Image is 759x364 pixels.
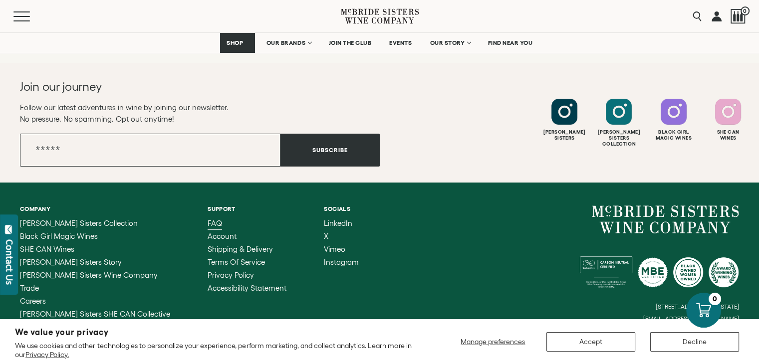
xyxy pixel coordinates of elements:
[656,303,739,310] small: [STREET_ADDRESS][US_STATE]
[208,245,273,253] span: Shipping & Delivery
[20,310,170,318] span: [PERSON_NAME] Sisters SHE CAN Collective
[702,129,754,141] div: She Can Wines
[329,39,372,46] span: JOIN THE CLUB
[324,245,345,253] span: Vimeo
[20,258,122,266] span: [PERSON_NAME] Sisters Story
[488,39,533,46] span: FIND NEAR YOU
[324,219,359,227] a: LinkedIn
[650,332,739,352] button: Decline
[227,39,244,46] span: SHOP
[324,232,359,240] a: X
[430,39,465,46] span: OUR STORY
[20,284,39,292] span: Trade
[20,245,170,253] a: SHE CAN Wines
[648,129,700,141] div: Black Girl Magic Wines
[13,11,49,21] button: Mobile Menu Trigger
[208,284,286,292] a: Accessibility Statement
[208,219,222,227] span: FAQ
[324,258,359,266] a: Instagram
[20,258,170,266] a: McBride Sisters Story
[20,102,380,125] p: Follow our latest adventures in wine by joining our newsletter. No pressure. No spamming. Opt out...
[648,99,700,141] a: Follow Black Girl Magic Wines on Instagram Black GirlMagic Wines
[455,332,531,352] button: Manage preferences
[546,332,635,352] button: Accept
[208,271,254,279] span: Privacy Policy
[538,129,590,141] div: [PERSON_NAME] Sisters
[208,219,286,227] a: FAQ
[709,293,721,305] div: 0
[423,33,477,53] a: OUR STORY
[208,232,237,240] span: Account
[15,341,418,359] p: We use cookies and other technologies to personalize your experience, perform marketing, and coll...
[20,271,158,279] span: [PERSON_NAME] Sisters Wine Company
[208,258,286,266] a: Terms of Service
[538,99,590,141] a: Follow McBride Sisters on Instagram [PERSON_NAME]Sisters
[15,328,418,337] h2: We value your privacy
[208,271,286,279] a: Privacy Policy
[702,99,754,141] a: Follow SHE CAN Wines on Instagram She CanWines
[593,99,645,147] a: Follow McBride Sisters Collection on Instagram [PERSON_NAME] SistersCollection
[20,297,46,305] span: Careers
[593,129,645,147] div: [PERSON_NAME] Sisters Collection
[20,297,170,305] a: Careers
[280,134,380,167] button: Subscribe
[741,6,750,15] span: 0
[4,239,14,285] div: Contact Us
[208,232,286,240] a: Account
[322,33,378,53] a: JOIN THE CLUB
[324,219,352,227] span: LinkedIn
[389,39,412,46] span: EVENTS
[461,338,525,346] span: Manage preferences
[25,351,69,359] a: Privacy Policy.
[592,205,739,233] a: McBride Sisters Wine Company
[20,134,280,167] input: Email
[20,232,98,240] span: Black Girl Magic Wines
[324,232,328,240] span: X
[324,245,359,253] a: Vimeo
[20,310,170,318] a: McBride Sisters SHE CAN Collective
[643,315,739,322] small: [EMAIL_ADDRESS][DOMAIN_NAME]
[208,245,286,253] a: Shipping & Delivery
[260,33,317,53] a: OUR BRANDS
[20,271,170,279] a: McBride Sisters Wine Company
[20,245,74,253] span: SHE CAN Wines
[383,33,418,53] a: EVENTS
[20,219,138,227] span: [PERSON_NAME] Sisters Collection
[482,33,539,53] a: FIND NEAR YOU
[20,232,170,240] a: Black Girl Magic Wines
[208,258,265,266] span: Terms of Service
[266,39,305,46] span: OUR BRANDS
[20,79,343,95] h2: Join our journey
[20,284,170,292] a: Trade
[220,33,255,53] a: SHOP
[20,219,170,227] a: McBride Sisters Collection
